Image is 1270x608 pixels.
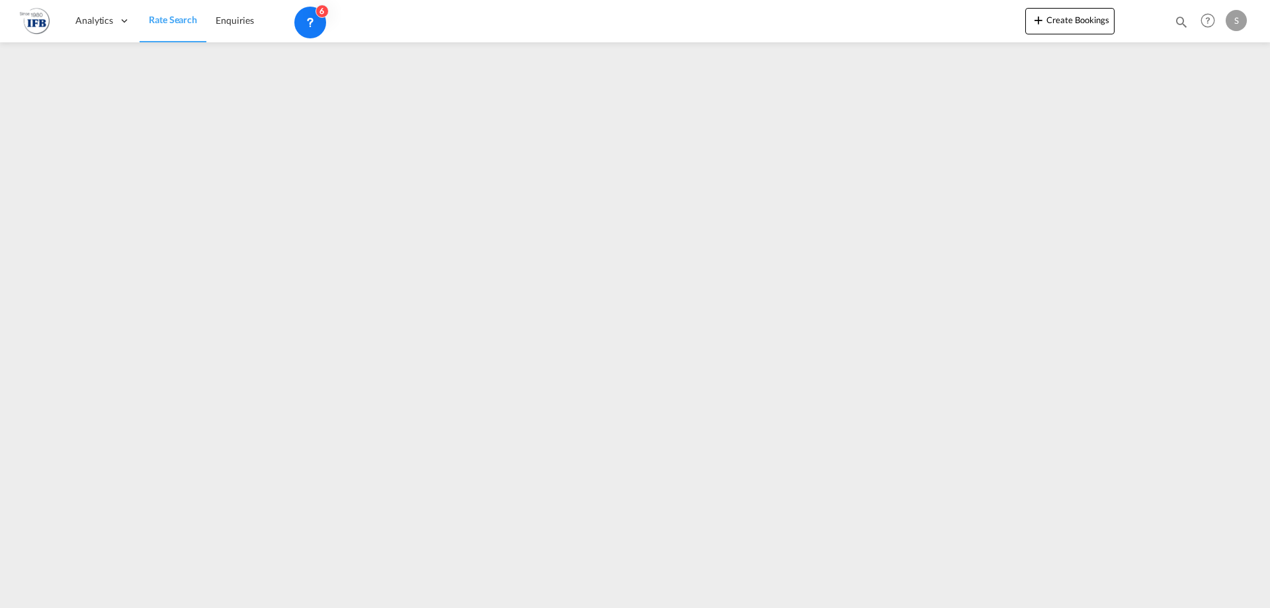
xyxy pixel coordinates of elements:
[1025,8,1115,34] button: icon-plus 400-fgCreate Bookings
[1226,10,1247,31] div: S
[75,14,113,27] span: Analytics
[1174,15,1189,29] md-icon: icon-magnify
[1031,12,1046,28] md-icon: icon-plus 400-fg
[216,15,254,26] span: Enquiries
[20,6,50,36] img: de31bbe0256b11eebba44b54815f083d.png
[149,14,197,25] span: Rate Search
[1174,15,1189,34] div: icon-magnify
[1197,9,1226,33] div: Help
[1197,9,1219,32] span: Help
